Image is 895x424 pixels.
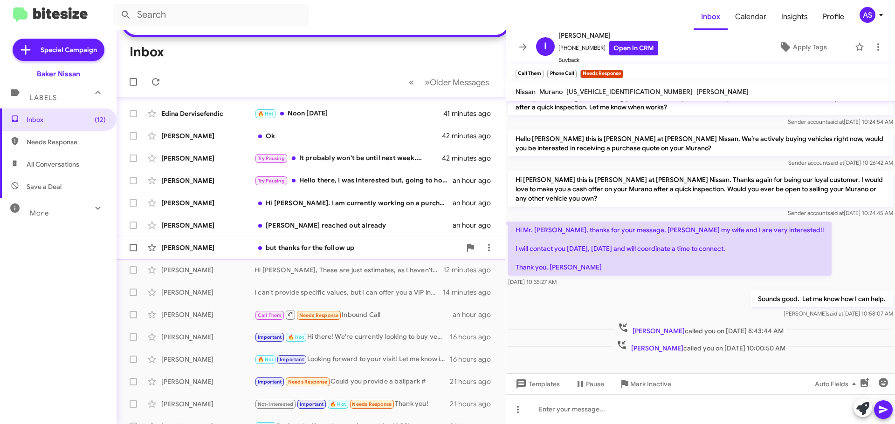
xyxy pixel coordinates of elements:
span: 🔥 Hot [258,357,274,363]
div: 21 hours ago [450,399,498,409]
span: Sender account [DATE] 10:26:42 AM [788,159,893,166]
div: an hour ago [453,176,498,185]
span: said at [827,118,844,125]
span: Sender account [DATE] 10:24:54 AM [788,118,893,125]
span: Not-Interested [258,401,294,407]
span: [PERSON_NAME] [631,344,683,352]
div: It probably won't be until next week.... [255,153,442,164]
p: Sounds good. Let me know how I can help. [750,290,893,307]
span: called you on [DATE] 10:00:50 AM [613,339,789,353]
div: [PERSON_NAME] [161,288,255,297]
span: Templates [514,376,560,392]
span: Important [280,357,304,363]
span: Sender account [DATE] 10:24:45 AM [788,209,893,216]
span: Auto Fields [815,376,860,392]
div: [PERSON_NAME] reached out already [255,221,453,230]
small: Phone Call [547,70,576,78]
div: Looking forward to your visit! Let me know if you have any questions in the meantime. [255,354,450,365]
span: Special Campaign [41,45,97,54]
p: Hello [PERSON_NAME] this is [PERSON_NAME] at [PERSON_NAME] Nissan. We’re actively buying vehicles... [508,130,893,156]
span: Try Pausing [258,178,285,184]
span: Important [258,379,282,385]
button: Apply Tags [755,39,850,55]
span: (12) [95,115,106,124]
div: 16 hours ago [450,355,498,364]
span: Try Pausing [258,155,285,162]
span: More [30,209,49,217]
span: Older Messages [430,77,489,87]
button: Mark Inactive [612,376,679,392]
span: « [409,76,414,88]
span: Murano [539,87,563,96]
a: Inbox [694,3,728,30]
div: Could you provide a ballpark # [255,377,450,387]
div: 14 minutes ago [443,288,498,297]
span: [PERSON_NAME] [696,87,749,96]
span: Insights [774,3,815,30]
div: Hi [PERSON_NAME]. I am currently working on a purchase, but thank you for reaching out. [255,198,453,208]
div: [PERSON_NAME] [161,332,255,342]
span: said at [827,310,843,317]
div: 12 minutes ago [443,265,498,275]
span: [DATE] 10:35:27 AM [508,278,557,285]
div: [PERSON_NAME] [161,221,255,230]
span: Nissan [516,87,536,96]
small: Needs Response [580,70,623,78]
span: Pause [586,376,604,392]
span: Important [258,334,282,340]
a: Open in CRM [609,41,658,55]
button: Templates [506,376,567,392]
div: 42 minutes ago [442,154,498,163]
span: Needs Response [299,312,339,318]
span: [US_VEHICLE_IDENTIFICATION_NUMBER] [566,87,693,96]
button: Next [419,73,495,92]
div: an hour ago [453,221,498,230]
span: » [425,76,430,88]
a: Calendar [728,3,774,30]
span: 🔥 Hot [330,401,346,407]
div: Hi [PERSON_NAME], These are just estimates, as I haven't gotten to sit inside, and test drive you... [255,265,443,275]
div: 41 minutes ago [443,109,498,118]
span: Inbox [27,115,106,124]
a: Profile [815,3,852,30]
div: Ok [255,131,442,141]
span: Buyback [558,55,658,65]
span: Needs Response [288,379,328,385]
div: [PERSON_NAME] [161,355,255,364]
div: Thank you! [255,399,450,410]
span: [PERSON_NAME] [DATE] 10:58:07 AM [784,310,893,317]
span: called you on [DATE] 8:43:44 AM [614,322,787,336]
nav: Page navigation example [404,73,495,92]
div: Hi there! We're currently looking to buy vehicles. If you're open to it, we can discuss selling y... [255,332,450,343]
div: [PERSON_NAME] [161,243,255,252]
small: Call Them [516,70,544,78]
div: an hour ago [453,310,498,319]
span: Apply Tags [793,39,827,55]
span: Important [300,401,324,407]
div: [PERSON_NAME] [161,131,255,141]
div: Inbound Call [255,309,453,321]
button: Pause [567,376,612,392]
h1: Inbox [130,45,164,60]
button: AS [852,7,885,23]
div: 42 minutes ago [442,131,498,141]
span: Mark Inactive [630,376,671,392]
span: Labels [30,94,57,102]
div: Hello there, I was interested but, going to hold off for now. Due to unexpected family commitment... [255,175,453,186]
div: Baker Nissan [37,69,80,79]
span: Needs Response [352,401,392,407]
span: Needs Response [27,137,106,147]
div: [PERSON_NAME] [161,154,255,163]
div: an hour ago [453,198,498,208]
button: Auto Fields [807,376,867,392]
div: but thanks for the follow up [255,243,461,252]
div: Edina Dervisefendic [161,109,255,118]
span: Save a Deal [27,182,62,191]
div: 16 hours ago [450,332,498,342]
button: Previous [403,73,420,92]
span: 🔥 Hot [288,334,304,340]
span: 🔥 Hot [258,111,274,117]
span: said at [828,159,844,166]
